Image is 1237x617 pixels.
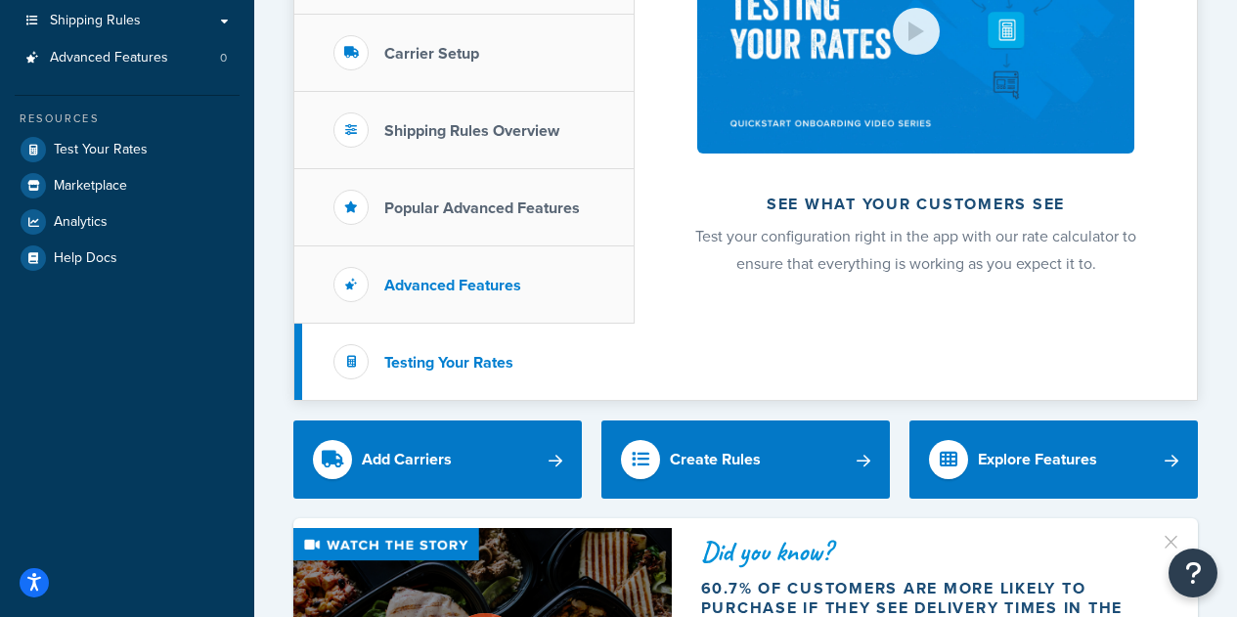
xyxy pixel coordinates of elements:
h3: Popular Advanced Features [384,199,580,217]
span: Test Your Rates [54,142,148,158]
h3: Shipping Rules Overview [384,122,559,140]
div: Create Rules [670,446,761,473]
a: Help Docs [15,241,240,276]
span: Help Docs [54,250,117,267]
button: Open Resource Center [1169,549,1217,597]
span: Marketplace [54,178,127,195]
div: Add Carriers [362,446,452,473]
a: Test Your Rates [15,132,240,167]
h3: Testing Your Rates [384,354,513,372]
a: Create Rules [601,420,890,499]
a: Shipping Rules [15,3,240,39]
span: Shipping Rules [50,13,141,29]
li: Advanced Features [15,40,240,76]
a: Explore Features [909,420,1198,499]
a: Advanced Features0 [15,40,240,76]
h3: Carrier Setup [384,45,479,63]
a: Add Carriers [293,420,582,499]
span: Advanced Features [50,50,168,66]
div: Explore Features [978,446,1097,473]
h2: See what your customers see [686,196,1145,213]
a: Marketplace [15,168,240,203]
div: Resources [15,110,240,127]
span: Analytics [54,214,108,231]
h3: Advanced Features [384,277,521,294]
a: Analytics [15,204,240,240]
span: Test your configuration right in the app with our rate calculator to ensure that everything is wo... [695,225,1136,275]
span: 0 [220,50,227,66]
div: Did you know? [701,538,1169,565]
